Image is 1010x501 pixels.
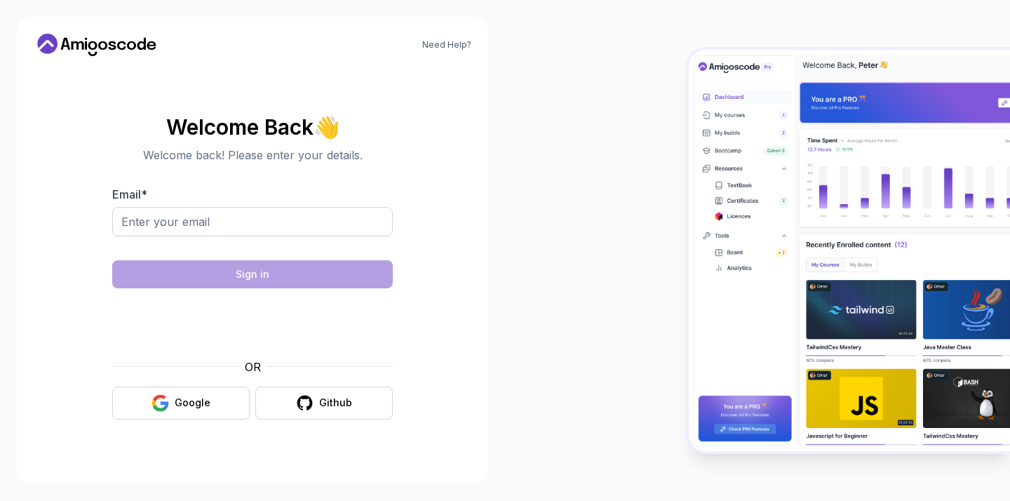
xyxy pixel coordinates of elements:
a: Home link [34,34,160,56]
iframe: Widget containing checkbox for hCaptcha security challenge [147,297,358,350]
p: Welcome back! Please enter your details. [112,147,393,163]
button: Sign in [112,260,393,288]
div: Github [319,396,352,410]
a: Need Help? [422,39,471,51]
label: Email * [112,187,147,201]
div: Sign in [236,267,269,281]
div: Google [175,396,210,410]
input: Enter your email [112,207,393,236]
p: OR [245,359,261,375]
h2: Welcome Back [112,116,393,138]
button: Google [112,387,250,420]
span: 👋 [311,112,343,142]
button: Github [255,387,393,420]
img: Amigoscode Dashboard [689,50,1010,450]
